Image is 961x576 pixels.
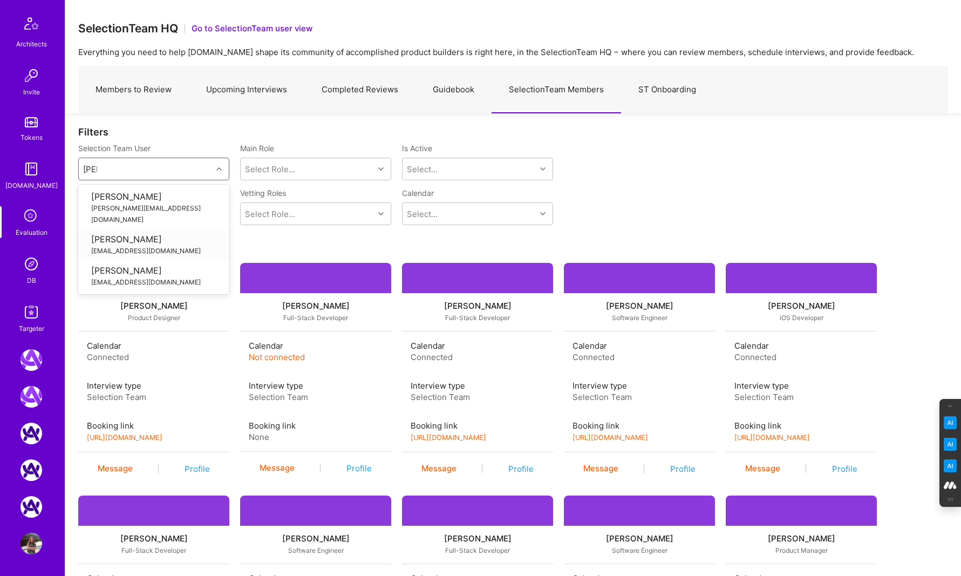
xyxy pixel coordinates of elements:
div: [DOMAIN_NAME] [5,180,58,191]
div: Profile [832,463,857,475]
label: Calendar [402,188,434,198]
div: [PERSON_NAME] [91,234,201,245]
label: Is Active [402,143,432,153]
div: Select... [407,164,438,175]
div: Message [260,462,295,475]
div: Tokens [21,132,43,143]
div: Interview type [249,380,383,391]
div: [EMAIL_ADDRESS][DOMAIN_NAME] [91,276,201,288]
div: Select Role... [245,164,295,175]
a: [PERSON_NAME] [402,532,553,545]
button: Go to SelectionTeam user view [192,23,312,34]
div: Connected [572,351,706,363]
div: Selection Team [411,391,544,403]
div: Connected [87,351,221,363]
div: Architects [16,38,47,50]
i: icon SelectionTeam [21,206,42,227]
a: User Avatar [18,533,45,554]
div: Message [421,462,456,475]
i: icon Chevron [378,166,384,172]
img: guide book [21,158,42,180]
img: Email Tone Analyzer icon [944,438,957,451]
img: Key Point Extractor icon [944,416,957,429]
a: [PERSON_NAME] [240,532,391,545]
a: A.Team: Leading A.Team's Marketing & DemandGen [18,349,45,371]
div: Product Manager [741,546,862,555]
a: Profile [508,463,534,475]
div: Booking link [411,420,544,431]
div: Calendar [411,340,544,351]
div: Software Engineer [579,546,700,555]
h3: SelectionTeam HQ [78,22,178,35]
img: A.Team: GenAI Practice Framework [21,386,42,408]
div: Full-Stack Developer [93,546,214,555]
div: Select... [407,208,438,220]
div: [PERSON_NAME] [240,300,391,313]
img: Skill Targeter [21,301,42,323]
div: Calendar [572,340,706,351]
img: Jargon Buster icon [944,459,957,472]
div: [PERSON_NAME][EMAIL_ADDRESS][DOMAIN_NAME] [91,202,223,225]
a: SelectionTeam Members [492,66,621,113]
div: Full-Stack Developer [255,314,376,322]
div: Invite [23,86,40,98]
div: [EMAIL_ADDRESS][DOMAIN_NAME] [91,245,201,256]
div: [PERSON_NAME] [91,191,223,202]
a: [PERSON_NAME] [78,532,229,545]
div: Evaluation [16,227,47,238]
div: Message [745,462,780,475]
a: [URL][DOMAIN_NAME] [411,433,486,442]
a: A.Team: Google Calendar Integration Testing [18,496,45,518]
div: [PERSON_NAME] [726,532,877,545]
a: [PERSON_NAME] [564,532,715,545]
i: icon Chevron [378,211,384,216]
a: [URL][DOMAIN_NAME] [572,433,648,442]
div: Filters [78,126,948,138]
div: Full-Stack Developer [417,314,538,322]
div: Software Engineer [579,314,700,322]
div: Booking link [87,420,221,431]
div: Interview type [734,380,868,391]
img: User Avatar [21,533,42,554]
a: [URL][DOMAIN_NAME] [734,433,810,442]
div: Selection Team [87,391,221,403]
div: Interview type [87,380,221,391]
i: icon Chevron [216,166,222,172]
a: Upcoming Interviews [189,66,304,113]
a: Completed Reviews [304,66,415,113]
i: icon Chevron [540,211,546,216]
i: icon Chevron [540,166,546,172]
img: Invite [21,65,42,86]
div: None [249,431,383,443]
a: [PERSON_NAME] [402,300,553,313]
a: [PERSON_NAME] [78,300,229,313]
div: Selection Team [249,391,383,403]
img: A.Team: AI Solutions Partners [21,459,42,481]
div: DB [27,275,36,286]
a: Profile [346,463,372,474]
img: A.Team: AI Solutions [21,423,42,444]
span: Not connected [249,352,305,362]
img: Architects [18,12,44,38]
div: Software Engineer [255,546,376,555]
div: Full-Stack Developer [417,546,538,555]
a: A.Team: AI Solutions [18,423,45,444]
div: Calendar [734,340,868,351]
a: [PERSON_NAME] [726,300,877,313]
div: Selection Team [734,391,868,403]
div: Interview type [572,380,706,391]
label: Main Role [240,143,391,153]
a: A.Team: AI Solutions Partners [18,459,45,481]
a: [PERSON_NAME] [564,300,715,313]
p: Everything you need to help [DOMAIN_NAME] shape its community of accomplished product builders is... [78,46,948,58]
div: Interview type [411,380,544,391]
div: [PERSON_NAME] [91,265,201,276]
